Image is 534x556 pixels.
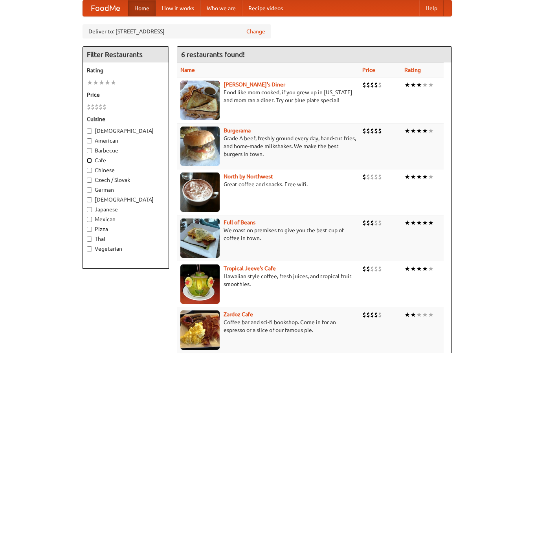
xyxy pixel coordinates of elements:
[87,176,165,184] label: Czech / Slovak
[87,127,165,135] label: [DEMOGRAPHIC_DATA]
[374,264,378,273] li: $
[180,134,356,158] p: Grade A beef, freshly ground every day, hand-cut fries, and home-made milkshakes. We make the bes...
[87,206,165,213] label: Japanese
[87,225,165,233] label: Pizza
[87,166,165,174] label: Chinese
[428,218,434,227] li: ★
[246,28,265,35] a: Change
[422,81,428,89] li: ★
[83,24,271,39] div: Deliver to: [STREET_ADDRESS]
[224,311,253,317] b: Zardoz Cafe
[87,196,165,204] label: [DEMOGRAPHIC_DATA]
[180,67,195,73] a: Name
[224,127,251,134] b: Burgerama
[87,186,165,194] label: German
[362,172,366,181] li: $
[87,147,165,154] label: Barbecue
[422,218,428,227] li: ★
[428,310,434,319] li: ★
[422,310,428,319] li: ★
[404,81,410,89] li: ★
[416,172,422,181] li: ★
[180,272,356,288] p: Hawaiian style coffee, fresh juices, and tropical fruit smoothies.
[110,78,116,87] li: ★
[91,103,95,111] li: $
[87,168,92,173] input: Chinese
[378,172,382,181] li: $
[87,91,165,99] h5: Price
[87,103,91,111] li: $
[410,81,416,89] li: ★
[224,219,255,226] a: Full of Beans
[87,138,92,143] input: American
[87,197,92,202] input: [DEMOGRAPHIC_DATA]
[428,264,434,273] li: ★
[370,127,374,135] li: $
[410,172,416,181] li: ★
[416,218,422,227] li: ★
[95,103,99,111] li: $
[378,127,382,135] li: $
[87,128,92,134] input: [DEMOGRAPHIC_DATA]
[83,47,169,62] h4: Filter Restaurants
[242,0,289,16] a: Recipe videos
[99,78,105,87] li: ★
[366,264,370,273] li: $
[87,187,92,193] input: German
[87,148,92,153] input: Barbecue
[200,0,242,16] a: Who we are
[404,172,410,181] li: ★
[410,218,416,227] li: ★
[156,0,200,16] a: How it works
[374,218,378,227] li: $
[428,127,434,135] li: ★
[378,218,382,227] li: $
[103,103,106,111] li: $
[416,81,422,89] li: ★
[370,310,374,319] li: $
[422,127,428,135] li: ★
[374,127,378,135] li: $
[180,264,220,304] img: jeeves.jpg
[378,310,382,319] li: $
[374,310,378,319] li: $
[404,310,410,319] li: ★
[416,310,422,319] li: ★
[93,78,99,87] li: ★
[410,310,416,319] li: ★
[404,218,410,227] li: ★
[416,127,422,135] li: ★
[224,81,285,88] a: [PERSON_NAME]'s Diner
[87,137,165,145] label: American
[180,81,220,120] img: sallys.jpg
[180,218,220,258] img: beans.jpg
[180,310,220,350] img: zardoz.jpg
[362,67,375,73] a: Price
[180,127,220,166] img: burgerama.jpg
[181,51,245,58] ng-pluralize: 6 restaurants found!
[366,310,370,319] li: $
[428,172,434,181] li: ★
[370,81,374,89] li: $
[87,245,165,253] label: Vegetarian
[180,88,356,104] p: Food like mom cooked, if you grew up in [US_STATE] and mom ran a diner. Try our blue plate special!
[428,81,434,89] li: ★
[87,217,92,222] input: Mexican
[404,264,410,273] li: ★
[180,318,356,334] p: Coffee bar and sci-fi bookshop. Come in for an espresso or a slice of our famous pie.
[224,173,273,180] b: North by Northwest
[366,172,370,181] li: $
[180,172,220,212] img: north.jpg
[366,218,370,227] li: $
[419,0,444,16] a: Help
[224,265,276,272] b: Tropical Jeeve's Cafe
[105,78,110,87] li: ★
[83,0,128,16] a: FoodMe
[87,66,165,74] h5: Rating
[362,264,366,273] li: $
[87,158,92,163] input: Cafe
[374,172,378,181] li: $
[370,264,374,273] li: $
